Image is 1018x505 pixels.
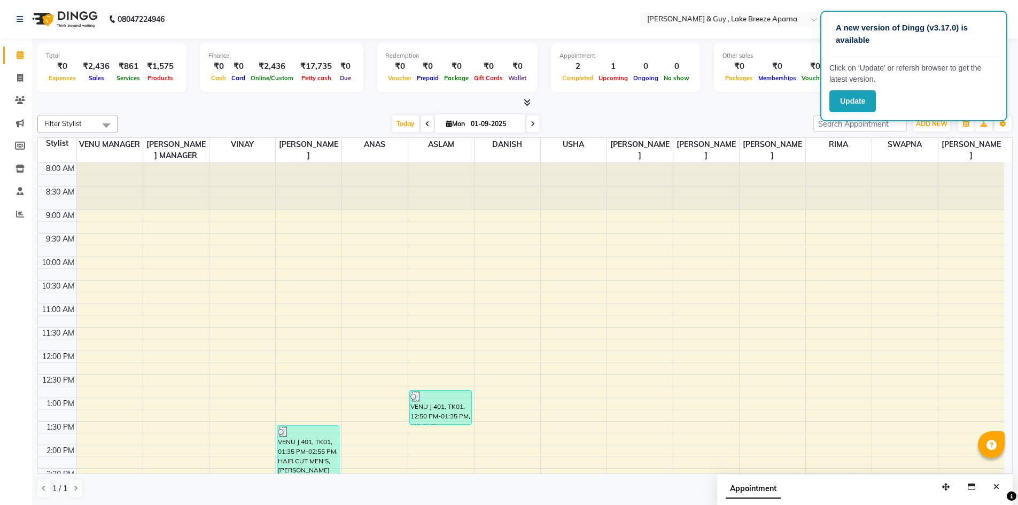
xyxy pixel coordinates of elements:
div: ₹0 [799,60,831,73]
div: ₹0 [722,60,756,73]
span: Completed [559,74,596,82]
span: 1 / 1 [52,483,67,494]
div: 1:30 PM [44,422,76,433]
span: Products [145,74,176,82]
div: 2 [559,60,596,73]
span: Package [441,74,471,82]
span: Cash [208,74,229,82]
div: 9:00 AM [44,210,76,221]
div: Finance [208,51,355,60]
span: Today [392,115,419,132]
div: Stylist [38,138,76,149]
span: VENU MANAGER [77,138,143,151]
b: 08047224946 [118,4,165,34]
div: VENU J 401, TK01, 12:50 PM-01:35 PM, KID CUT [410,391,472,424]
div: ₹0 [385,60,414,73]
span: Services [114,74,143,82]
span: Memberships [756,74,799,82]
span: Gift Cards [471,74,506,82]
button: Update [829,90,876,112]
img: logo [27,4,100,34]
span: [PERSON_NAME] [607,138,673,162]
div: 2:30 PM [44,469,76,480]
span: [PERSON_NAME] MANAGER [143,138,209,162]
span: Card [229,74,248,82]
div: ₹861 [114,60,143,73]
div: 11:30 AM [40,328,76,339]
div: 12:00 PM [40,351,76,362]
span: Due [337,74,354,82]
iframe: chat widget [973,462,1007,494]
span: Upcoming [596,74,631,82]
span: Ongoing [631,74,661,82]
span: Vouchers [799,74,831,82]
div: Redemption [385,51,529,60]
input: Search Appointment [813,115,907,132]
span: [PERSON_NAME] [673,138,739,162]
div: 1:00 PM [44,398,76,409]
div: 0 [661,60,692,73]
div: ₹0 [336,60,355,73]
span: Voucher [385,74,414,82]
div: VENU J 401, TK01, 01:35 PM-02:55 PM, HAIR CUT MEN'S,[PERSON_NAME] DESIGN [277,426,339,487]
div: Appointment [559,51,692,60]
span: ADD NEW [916,120,947,128]
span: DANISH [475,138,540,151]
span: ASLAM [408,138,474,151]
span: [PERSON_NAME] [938,138,1005,162]
div: 10:00 AM [40,257,76,268]
div: 2:00 PM [44,445,76,456]
p: Click on ‘Update’ or refersh browser to get the latest version. [829,63,998,85]
div: ₹0 [441,60,471,73]
div: ₹0 [414,60,441,73]
span: Wallet [506,74,529,82]
span: Petty cash [299,74,334,82]
input: 2025-09-01 [468,116,521,132]
span: Filter Stylist [44,119,82,128]
div: ₹17,735 [296,60,336,73]
div: 1 [596,60,631,73]
div: 10:30 AM [40,281,76,292]
span: Mon [444,120,468,128]
div: 12:30 PM [40,375,76,386]
span: Packages [722,74,756,82]
button: ADD NEW [913,116,950,131]
div: ₹2,436 [248,60,296,73]
span: [PERSON_NAME] [740,138,805,162]
div: 0 [631,60,661,73]
span: Prepaid [414,74,441,82]
span: Sales [86,74,107,82]
div: ₹0 [229,60,248,73]
div: 8:30 AM [44,187,76,198]
span: Online/Custom [248,74,296,82]
div: 8:00 AM [44,163,76,174]
div: ₹2,436 [79,60,114,73]
div: Other sales [722,51,896,60]
span: USHA [541,138,607,151]
div: ₹0 [208,60,229,73]
div: ₹0 [46,60,79,73]
span: No show [661,74,692,82]
div: ₹0 [471,60,506,73]
div: 9:30 AM [44,234,76,245]
div: 11:00 AM [40,304,76,315]
span: [PERSON_NAME] [276,138,341,162]
div: ₹1,575 [143,60,178,73]
div: Total [46,51,178,60]
span: SWAPNA [872,138,938,151]
div: ₹0 [506,60,529,73]
span: VINAY [209,138,275,151]
span: ANAS [342,138,408,151]
span: RIMA [806,138,872,151]
span: Appointment [726,479,781,499]
p: A new version of Dingg (v3.17.0) is available [836,22,992,46]
span: Expenses [46,74,79,82]
div: ₹0 [756,60,799,73]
